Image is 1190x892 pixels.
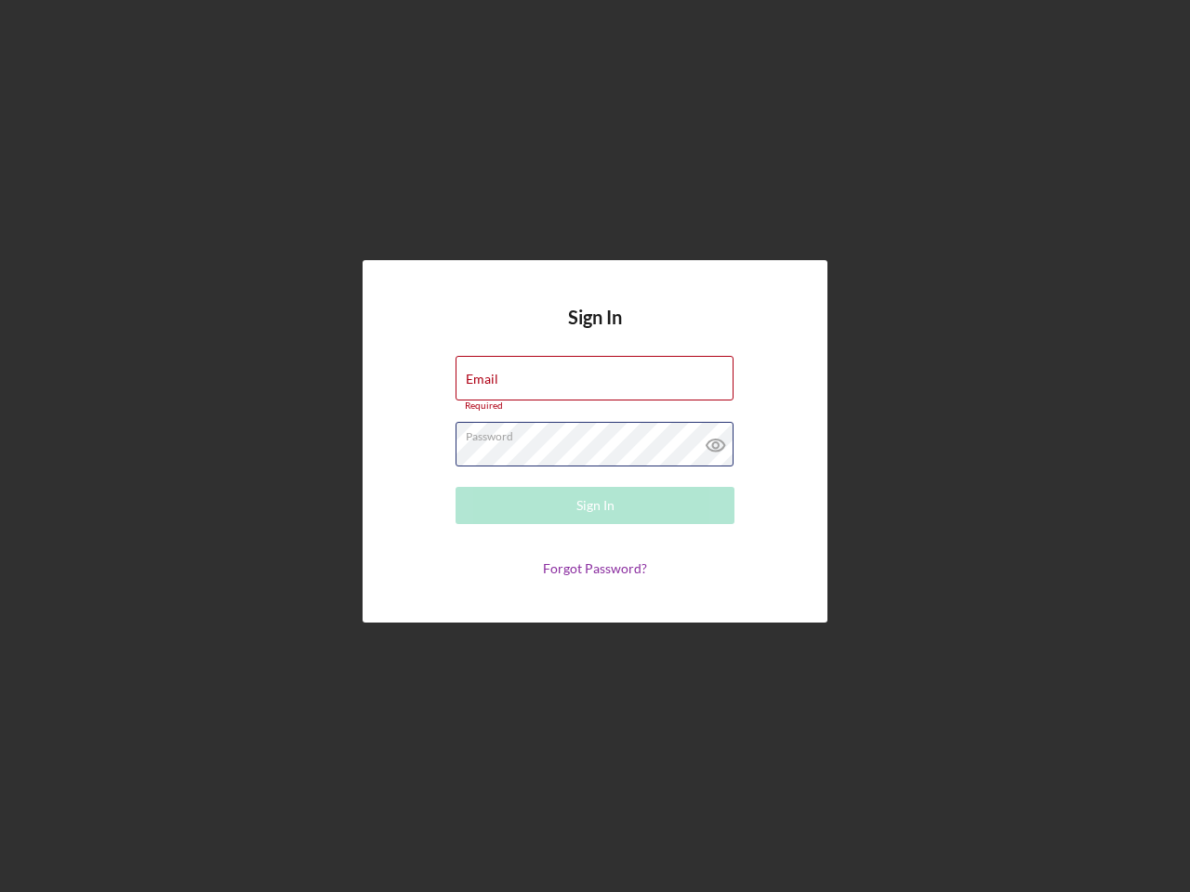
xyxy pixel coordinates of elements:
a: Forgot Password? [543,560,647,576]
label: Email [466,372,498,387]
div: Sign In [576,487,615,524]
h4: Sign In [568,307,622,356]
label: Password [466,423,734,443]
div: Required [456,400,734,412]
button: Sign In [456,487,734,524]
